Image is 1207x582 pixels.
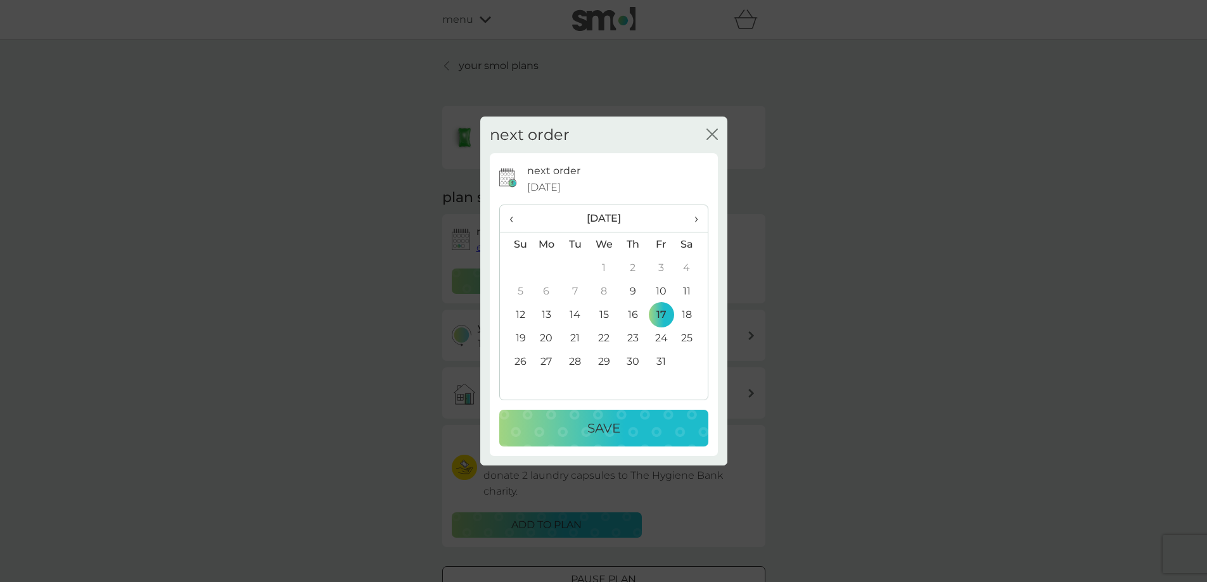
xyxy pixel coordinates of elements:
[527,163,580,179] p: next order
[589,350,618,373] td: 29
[561,232,589,256] th: Tu
[618,303,647,326] td: 16
[589,232,618,256] th: We
[675,279,707,303] td: 11
[527,179,561,196] span: [DATE]
[532,279,561,303] td: 6
[532,350,561,373] td: 27
[647,232,675,256] th: Fr
[500,303,532,326] td: 12
[509,205,523,232] span: ‹
[532,326,561,350] td: 20
[561,326,589,350] td: 21
[675,303,707,326] td: 18
[706,129,718,142] button: close
[589,256,618,279] td: 1
[685,205,698,232] span: ›
[618,256,647,279] td: 2
[532,205,676,232] th: [DATE]
[675,326,707,350] td: 25
[647,303,675,326] td: 17
[675,256,707,279] td: 4
[618,232,647,256] th: Th
[647,326,675,350] td: 24
[532,303,561,326] td: 13
[647,256,675,279] td: 3
[618,326,647,350] td: 23
[561,303,589,326] td: 14
[499,410,708,446] button: Save
[500,232,532,256] th: Su
[589,303,618,326] td: 15
[618,279,647,303] td: 9
[587,418,620,438] p: Save
[647,279,675,303] td: 10
[618,350,647,373] td: 30
[490,126,570,144] h2: next order
[589,279,618,303] td: 8
[500,326,532,350] td: 19
[561,279,589,303] td: 7
[500,350,532,373] td: 26
[500,279,532,303] td: 5
[647,350,675,373] td: 31
[589,326,618,350] td: 22
[561,350,589,373] td: 28
[532,232,561,256] th: Mo
[675,232,707,256] th: Sa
